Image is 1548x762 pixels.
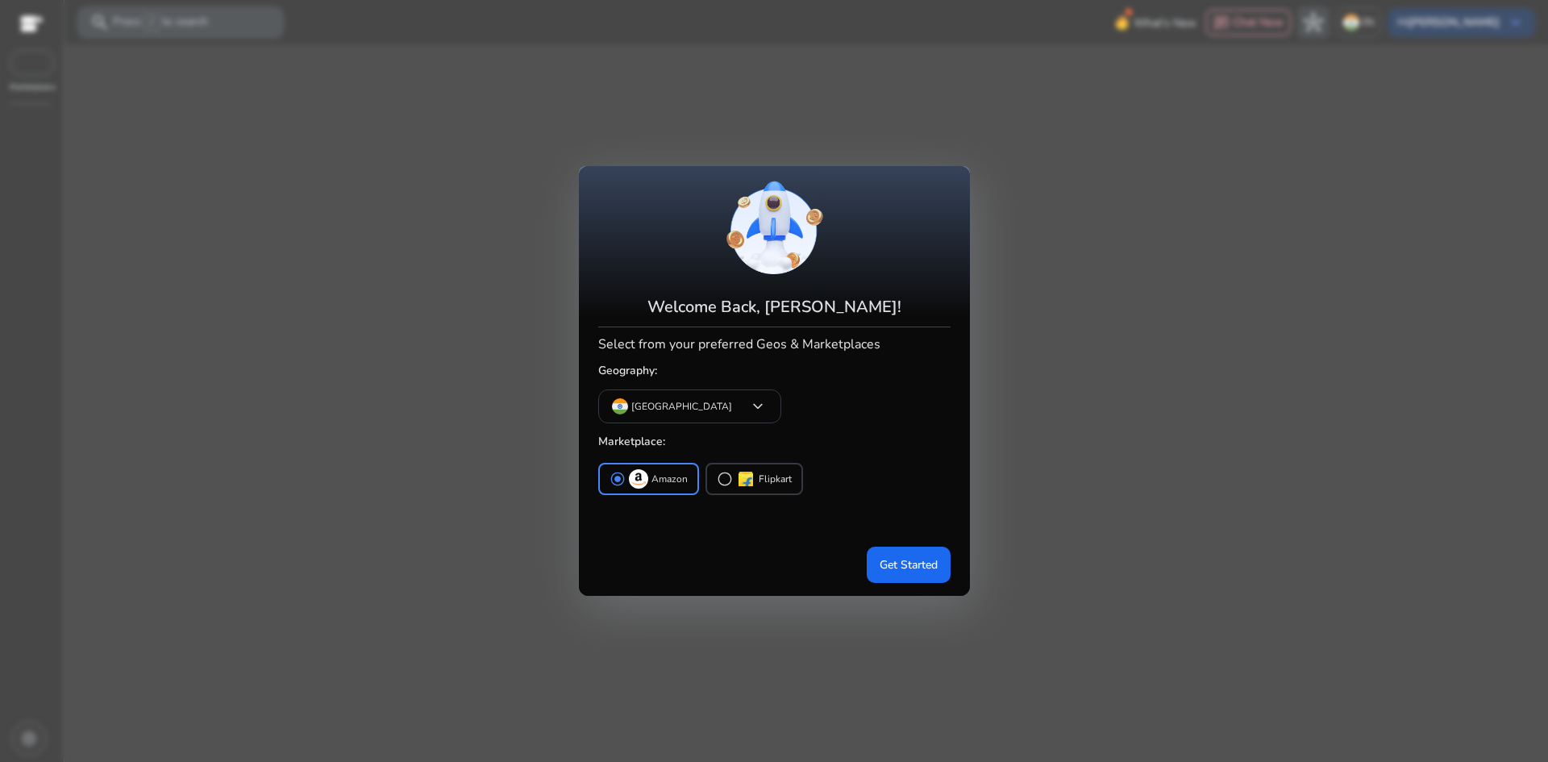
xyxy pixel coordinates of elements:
p: Flipkart [759,471,792,488]
p: Amazon [651,471,688,488]
h5: Marketplace: [598,429,951,456]
button: Get Started [867,547,951,583]
span: radio_button_unchecked [717,471,733,487]
span: Get Started [880,556,938,573]
img: amazon.svg [629,469,648,489]
span: radio_button_checked [610,471,626,487]
img: flipkart.svg [736,469,755,489]
p: [GEOGRAPHIC_DATA] [631,399,732,414]
span: keyboard_arrow_down [748,397,768,416]
h5: Geography: [598,358,951,385]
img: in.svg [612,398,628,414]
